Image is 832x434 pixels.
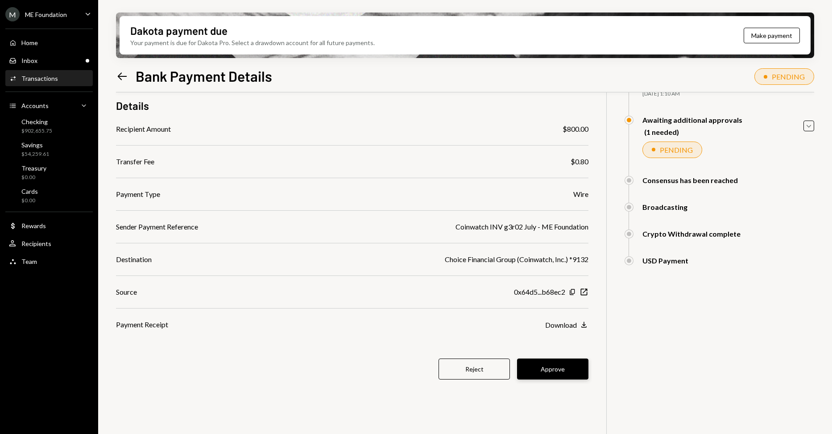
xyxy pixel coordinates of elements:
div: Wire [573,189,588,200]
div: M [5,7,20,21]
div: Download [545,321,577,329]
a: Recipients [5,235,93,251]
div: [DATE] 1:10 AM [642,90,814,98]
a: Inbox [5,52,93,68]
button: Make payment [744,28,800,43]
a: Savings$54,259.61 [5,138,93,160]
div: Recipients [21,240,51,247]
button: Download [545,320,588,330]
div: Savings [21,141,49,149]
div: PENDING [772,72,805,81]
div: Payment Type [116,189,160,200]
a: Team [5,253,93,269]
a: Cards$0.00 [5,185,93,206]
div: Your payment is due for Dakota Pro. Select a drawdown account for all future payments. [130,38,375,47]
div: Recipient Amount [116,124,171,134]
div: Rewards [21,222,46,230]
div: PENDING [660,146,693,154]
div: Crypto Withdrawal complete [642,230,741,238]
div: (1 needed) [644,128,742,136]
a: Rewards [5,217,93,234]
div: ME Foundation [25,11,67,18]
div: Checking [21,118,52,125]
div: Inbox [21,57,37,64]
div: $0.00 [21,174,46,181]
div: Payment Receipt [116,319,168,330]
div: Choice Financial Group (Coinwatch, Inc.) *9132 [445,254,588,265]
div: Sender Payment Reference [116,221,198,232]
div: Team [21,258,37,265]
a: Home [5,34,93,50]
div: Consensus has been reached [642,176,738,184]
div: Source [116,287,137,297]
button: Approve [517,359,588,380]
div: $0.80 [571,156,588,167]
div: Accounts [21,102,49,109]
a: Treasury$0.00 [5,162,93,183]
div: USD Payment [642,256,688,265]
div: Cards [21,188,38,195]
div: $800.00 [563,124,588,134]
div: 0x64d5...b68ec2 [514,287,565,297]
div: Treasury [21,164,46,172]
div: Destination [116,254,152,265]
div: $902,655.75 [21,127,52,135]
button: Reject [439,359,510,380]
div: Transfer Fee [116,156,154,167]
a: Accounts [5,97,93,113]
h3: Details [116,98,149,113]
div: Broadcasting [642,203,687,211]
a: Transactions [5,70,93,86]
div: Coinwatch INV g3r02 July - ME Foundation [455,221,588,232]
div: $54,259.61 [21,150,49,158]
a: Checking$902,655.75 [5,115,93,137]
div: Awaiting additional approvals [642,116,742,124]
div: Home [21,39,38,46]
div: Transactions [21,75,58,82]
div: Dakota payment due [130,23,228,38]
h1: Bank Payment Details [136,67,272,85]
div: $0.00 [21,197,38,204]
